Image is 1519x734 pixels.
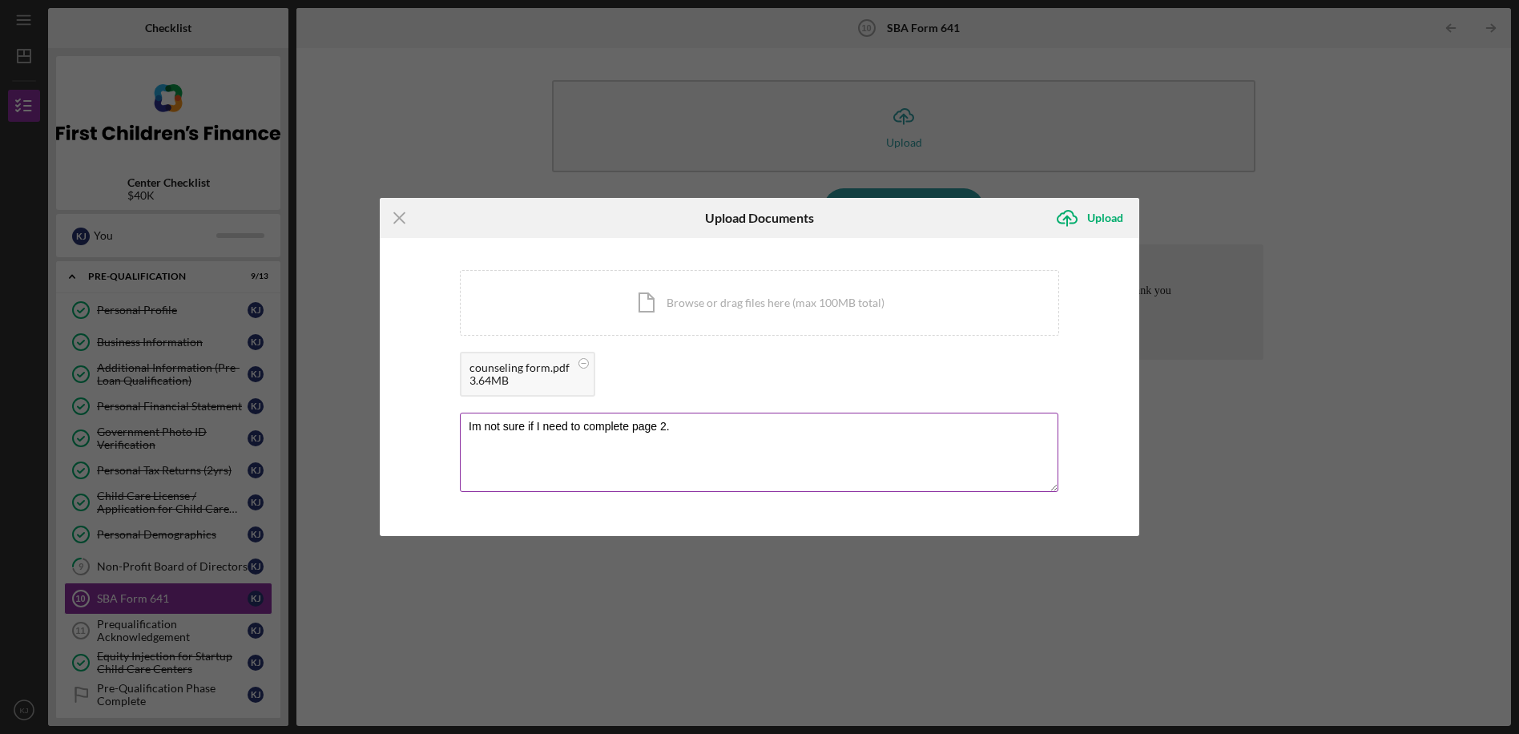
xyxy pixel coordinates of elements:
[469,361,570,374] div: counseling form.pdf
[1047,202,1139,234] button: Upload
[469,374,570,387] div: 3.64MB
[460,413,1058,491] textarea: Im not sure if I need to complete page 2.
[1087,202,1123,234] div: Upload
[705,211,814,225] h6: Upload Documents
